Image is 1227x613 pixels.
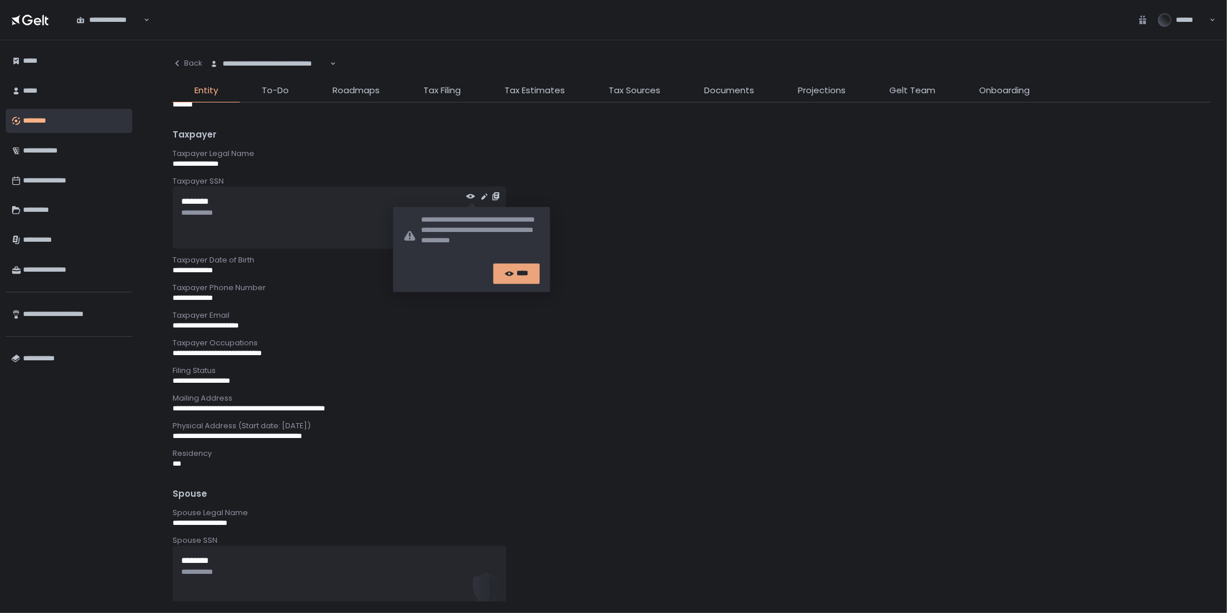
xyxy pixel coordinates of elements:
div: Search for option [69,7,150,32]
span: Tax Filing [423,84,461,97]
span: Projections [798,84,846,97]
div: Spouse [173,488,1211,501]
div: Mailing Address [173,393,1211,403]
div: Physical Address (Start date: [DATE]) [173,421,1211,431]
span: To-Do [262,84,289,97]
input: Search for option [142,14,143,26]
div: Search for option [202,52,336,76]
span: Roadmaps [332,84,380,97]
div: Taxpayer Email [173,310,1211,321]
div: Taxpayer [173,128,1211,142]
span: Entity [194,84,218,97]
button: Back [173,52,202,75]
div: Spouse Legal Name [173,508,1211,518]
div: Taxpayer Legal Name [173,149,1211,159]
div: Taxpayer Occupations [173,338,1211,348]
span: Tax Estimates [504,84,565,97]
div: Spouse SSN [173,535,1211,546]
div: Filing Status [173,365,1211,376]
div: Taxpayer Phone Number [173,283,1211,293]
span: Gelt Team [889,84,935,97]
span: Onboarding [979,84,1030,97]
span: Tax Sources [609,84,660,97]
div: Taxpayer Date of Birth [173,255,1211,265]
div: Taxpayer SSN [173,176,1211,186]
div: Residency [173,448,1211,459]
div: Back [173,58,202,68]
span: Documents [704,84,754,97]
